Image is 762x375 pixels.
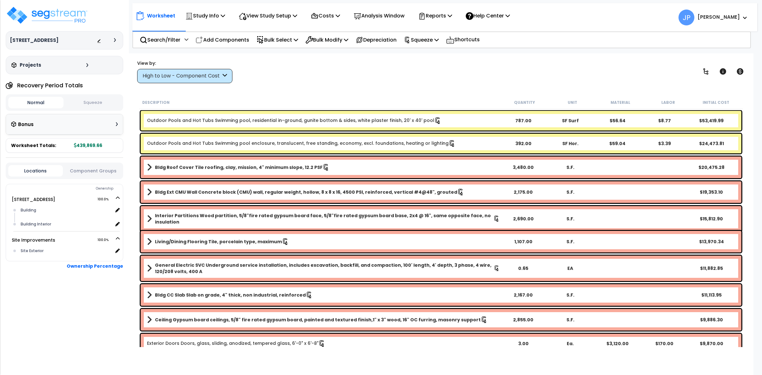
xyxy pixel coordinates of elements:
a: Assembly Title [147,188,500,197]
div: $8.77 [641,117,688,124]
p: Add Components [196,36,249,44]
img: logo_pro_r.png [6,6,88,25]
div: 2,167.00 [500,292,547,298]
div: Building [19,206,113,214]
div: $19,353.10 [688,189,735,195]
div: 392.00 [500,140,547,147]
small: Labor [661,100,675,105]
div: View by: [137,60,232,66]
h4: Recovery Period Totals [17,82,83,89]
div: S.F. [547,164,594,171]
span: 100.0% [97,196,114,203]
p: Depreciation [356,36,397,44]
div: Add Components [192,32,253,47]
a: Assembly Title [147,315,500,324]
small: Initial Cost [703,100,729,105]
div: Shortcuts [443,32,483,48]
div: Ea. [547,340,594,347]
div: Building Interior [19,220,113,228]
div: $13,970.34 [688,238,735,245]
div: $56.64 [594,117,641,124]
span: JP [678,10,694,25]
p: View Study Setup [239,11,297,20]
div: $11,882.85 [688,265,735,271]
a: Assembly Title [147,212,500,225]
div: High to Low - Component Cost [143,72,221,80]
div: S.F. [547,317,594,323]
a: Individual Item [147,140,456,147]
a: Assembly Title [147,291,500,299]
b: Bldg CC Slab Slab on grade, 4" thick, non industrial, reinforced [155,292,306,298]
a: Assembly Title [147,262,500,275]
div: EA [547,265,594,271]
p: Bulk Modify [305,36,348,44]
div: Ownership [19,185,123,192]
div: SF Surf [547,117,594,124]
div: 3,480.00 [500,164,547,171]
div: $15,812.90 [688,216,735,222]
b: Bldg Roof Cover Tile roofing, clay, mission, 4" minimum slope, 12.2 PSF [155,164,323,171]
b: Bldg Ext CMU Wall Concrete block (CMU) wall, regular weight, hollow, 8 x 8 x 16, 4500 PSI, reinfo... [155,189,457,195]
a: Individual Item [147,340,325,347]
div: $9,886.30 [688,317,735,323]
p: Bulk Select [257,36,298,44]
div: 787.00 [500,117,547,124]
h3: Bonus [18,122,34,127]
div: 3.00 [500,340,547,347]
p: Squeeze [404,36,439,44]
span: Worksheet Totals: [11,142,56,149]
div: $24,473.81 [688,140,735,147]
p: Help Center [466,11,510,20]
div: 2,855.00 [500,317,547,323]
a: [STREET_ADDRESS] 100.0% [12,196,55,203]
p: Shortcuts [446,35,480,44]
button: Squeeze [65,97,120,108]
a: Assembly Title [147,237,500,246]
h3: [STREET_ADDRESS] [10,37,58,44]
p: Costs [311,11,340,20]
button: Locations [8,165,63,177]
small: Description [142,100,170,105]
b: Interior Partitions Wood partition, 5/8"fire rated gypsum board face, 5/8"fire rated gypsum board... [155,212,493,225]
p: Study Info [185,11,225,20]
div: $59.04 [594,140,641,147]
div: S.F. [547,292,594,298]
small: Material [611,100,630,105]
p: Worksheet [147,11,175,20]
div: 2,175.00 [500,189,547,195]
div: $53,419.99 [688,117,735,124]
div: Depreciation [352,32,400,47]
span: 100.0% [97,236,114,244]
p: Reports [418,11,452,20]
b: 439,869.66 [74,142,102,149]
div: $20,475.28 [688,164,735,171]
p: Analysis Window [354,11,404,20]
div: $9,870.00 [688,340,735,347]
div: S.F. [547,216,594,222]
a: Assembly Title [147,163,500,172]
small: Unit [568,100,577,105]
b: Ceiling Gypsum board ceilings, 5/8" fire rated gypsum board, painted and textured finish,1" x 3" ... [155,317,481,323]
h3: Projects [20,62,41,68]
div: $170.00 [641,340,688,347]
button: Normal [8,97,63,108]
div: $3,120.00 [594,340,641,347]
div: S.F. [547,238,594,245]
b: General Electric SVC Underground service installation, includes excavation, backfill, and compact... [155,262,494,275]
a: Site Improvements 100.0% [12,237,55,243]
div: 2,690.00 [500,216,547,222]
div: 0.65 [500,265,547,271]
div: Site Exterior [19,247,113,255]
div: SF Hor. [547,140,594,147]
b: Living/Dining Flooring Tile, porcelain type, maximum [155,238,282,245]
div: 1,107.00 [500,238,547,245]
a: Individual Item [147,117,441,124]
small: Quantity [514,100,535,105]
div: S.F. [547,189,594,195]
p: Search/Filter [140,36,180,44]
b: [PERSON_NAME] [698,14,740,20]
div: $3.39 [641,140,688,147]
button: Component Groups [66,167,121,174]
div: $11,113.95 [688,292,735,298]
b: Ownership Percentage [67,263,123,269]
